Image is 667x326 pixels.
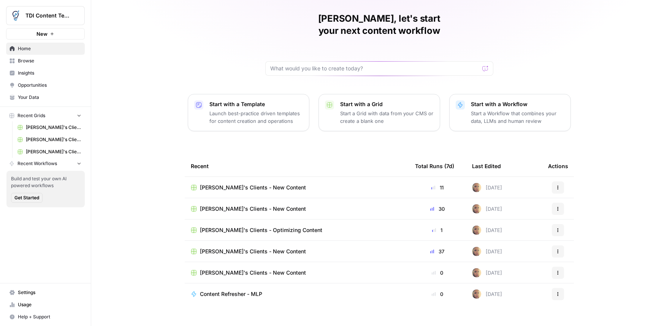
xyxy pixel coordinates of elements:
span: [PERSON_NAME]'s Clients - New Content [26,148,81,155]
div: Recent [191,156,403,177]
a: [PERSON_NAME]'s Clients - New Content [191,248,403,255]
a: Browse [6,55,85,67]
p: Start with a Workflow [471,100,564,108]
span: Recent Workflows [17,160,57,167]
div: 11 [415,184,460,191]
span: Build and test your own AI powered workflows [11,175,80,189]
button: Recent Grids [6,110,85,121]
button: Start with a TemplateLaunch best-practice driven templates for content creation and operations [188,94,309,131]
a: [PERSON_NAME]'s Clients - New Content [14,146,85,158]
p: Start a Workflow that combines your data, LLMs and human review [471,110,564,125]
img: rpnue5gqhgwwz5ulzsshxcaclga5 [472,247,481,256]
div: [DATE] [472,183,502,192]
input: What would you like to create today? [270,65,479,72]
a: Insights [6,67,85,79]
span: [PERSON_NAME]'s Clients - New Content [200,269,306,277]
div: 30 [415,205,460,213]
span: [PERSON_NAME]'s Clients - New Content [26,124,81,131]
div: [DATE] [472,226,502,235]
span: Help + Support [18,313,81,320]
a: [PERSON_NAME]'s Clients - New Content [191,205,403,213]
a: [PERSON_NAME]'s Clients - New Content [14,134,85,146]
button: Workspace: TDI Content Team [6,6,85,25]
a: [PERSON_NAME]'s Clients - New Content [14,121,85,134]
span: [PERSON_NAME]'s Clients - Optimizing Content [200,226,322,234]
span: Get Started [14,194,39,201]
a: Home [6,43,85,55]
button: Help + Support [6,311,85,323]
div: 1 [415,226,460,234]
span: [PERSON_NAME]'s Clients - New Content [26,136,81,143]
button: Get Started [11,193,43,203]
span: [PERSON_NAME]'s Clients - New Content [200,248,306,255]
a: [PERSON_NAME]'s Clients - New Content [191,269,403,277]
div: Actions [548,156,568,177]
span: Opportunities [18,82,81,89]
button: Recent Workflows [6,158,85,169]
a: Opportunities [6,79,85,91]
img: rpnue5gqhgwwz5ulzsshxcaclga5 [472,183,481,192]
p: Start with a Grid [340,100,434,108]
span: Recent Grids [17,112,45,119]
a: [PERSON_NAME]'s Clients - Optimizing Content [191,226,403,234]
a: [PERSON_NAME]'s Clients - New Content [191,184,403,191]
img: rpnue5gqhgwwz5ulzsshxcaclga5 [472,289,481,299]
div: Last Edited [472,156,501,177]
button: Start with a WorkflowStart a Workflow that combines your data, LLMs and human review [449,94,571,131]
div: [DATE] [472,247,502,256]
span: Content Refresher - MLP [200,290,262,298]
div: [DATE] [472,268,502,277]
img: rpnue5gqhgwwz5ulzsshxcaclga5 [472,268,481,277]
span: Browse [18,57,81,64]
div: 0 [415,269,460,277]
a: Settings [6,286,85,299]
div: [DATE] [472,289,502,299]
span: [PERSON_NAME]'s Clients - New Content [200,205,306,213]
div: 0 [415,290,460,298]
a: Usage [6,299,85,311]
button: Start with a GridStart a Grid with data from your CMS or create a blank one [318,94,440,131]
div: [DATE] [472,204,502,213]
a: Your Data [6,91,85,103]
span: New [36,30,48,38]
div: 37 [415,248,460,255]
img: rpnue5gqhgwwz5ulzsshxcaclga5 [472,226,481,235]
span: Settings [18,289,81,296]
div: Total Runs (7d) [415,156,454,177]
button: New [6,28,85,40]
img: rpnue5gqhgwwz5ulzsshxcaclga5 [472,204,481,213]
span: [PERSON_NAME]'s Clients - New Content [200,184,306,191]
span: Your Data [18,94,81,101]
span: Insights [18,70,81,76]
span: Usage [18,301,81,308]
img: TDI Content Team Logo [9,9,22,22]
h1: [PERSON_NAME], let's start your next content workflow [265,13,493,37]
p: Start a Grid with data from your CMS or create a blank one [340,110,434,125]
span: TDI Content Team [25,12,71,19]
p: Launch best-practice driven templates for content creation and operations [209,110,303,125]
p: Start with a Template [209,100,303,108]
a: Content Refresher - MLP [191,290,403,298]
span: Home [18,45,81,52]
